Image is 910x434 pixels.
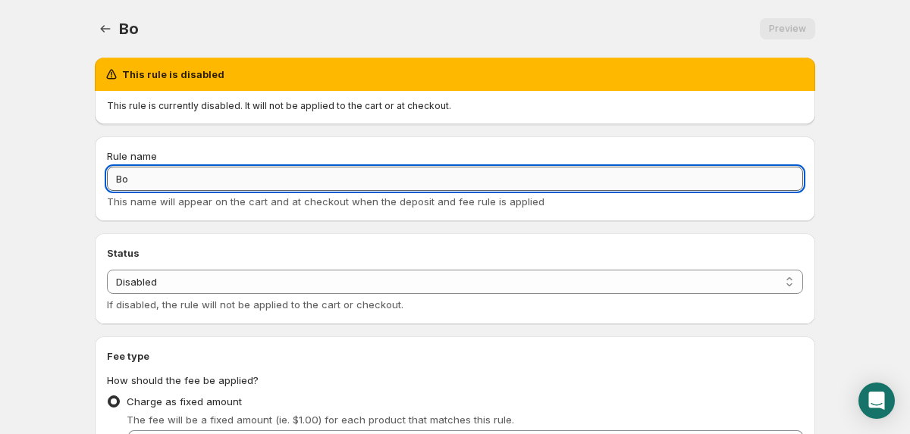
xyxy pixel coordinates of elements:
h2: Fee type [107,348,803,364]
span: If disabled, the rule will not be applied to the cart or checkout. [107,298,403,311]
div: Open Intercom Messenger [858,382,895,419]
span: Charge as fixed amount [127,395,242,407]
h2: Status [107,245,803,261]
span: How should the fee be applied? [107,374,259,386]
span: The fee will be a fixed amount (ie. $1.00) for each product that matches this rule. [127,414,514,426]
span: Bo [119,20,139,38]
p: This rule is currently disabled. It will not be applied to the cart or at checkout. [107,100,803,112]
span: This name will appear on the cart and at checkout when the deposit and fee rule is applied [107,195,544,208]
span: Rule name [107,150,157,162]
button: Settings [95,18,116,39]
h2: This rule is disabled [122,67,224,82]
